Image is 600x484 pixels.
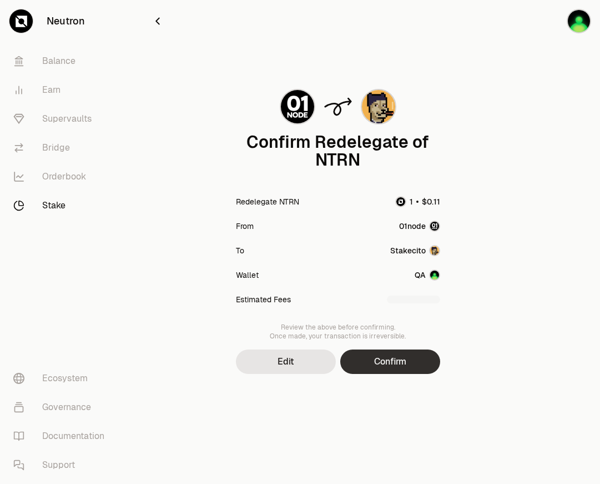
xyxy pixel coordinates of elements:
[568,10,590,32] img: QA
[4,451,120,480] a: Support
[236,221,254,232] div: From
[4,133,120,162] a: Bridge
[236,350,336,374] button: Edit
[4,422,120,451] a: Documentation
[430,246,439,255] img: Stakecito Logo
[4,191,120,220] a: Stake
[4,76,120,104] a: Earn
[281,90,314,123] img: 01node Logo
[415,270,426,281] div: QA
[236,270,259,281] div: Wallet
[390,245,426,256] div: Stakecito
[236,196,299,207] div: Redelegate NTRN
[340,350,440,374] button: Confirm
[415,270,440,281] button: QAAccount Image
[430,222,439,231] img: 01node Logo
[430,271,439,280] img: Account Image
[4,47,120,76] a: Balance
[4,162,120,191] a: Orderbook
[236,133,440,169] div: Confirm Redelegate of NTRN
[362,90,395,123] img: Stakecito Logo
[236,245,244,256] div: To
[4,104,120,133] a: Supervaults
[4,364,120,393] a: Ecosystem
[4,393,120,422] a: Governance
[396,197,405,206] img: NTRN Logo
[236,323,440,341] div: Review the above before confirming. Once made, your transaction is irreversible.
[236,294,291,305] div: Estimated Fees
[399,221,426,232] div: 01node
